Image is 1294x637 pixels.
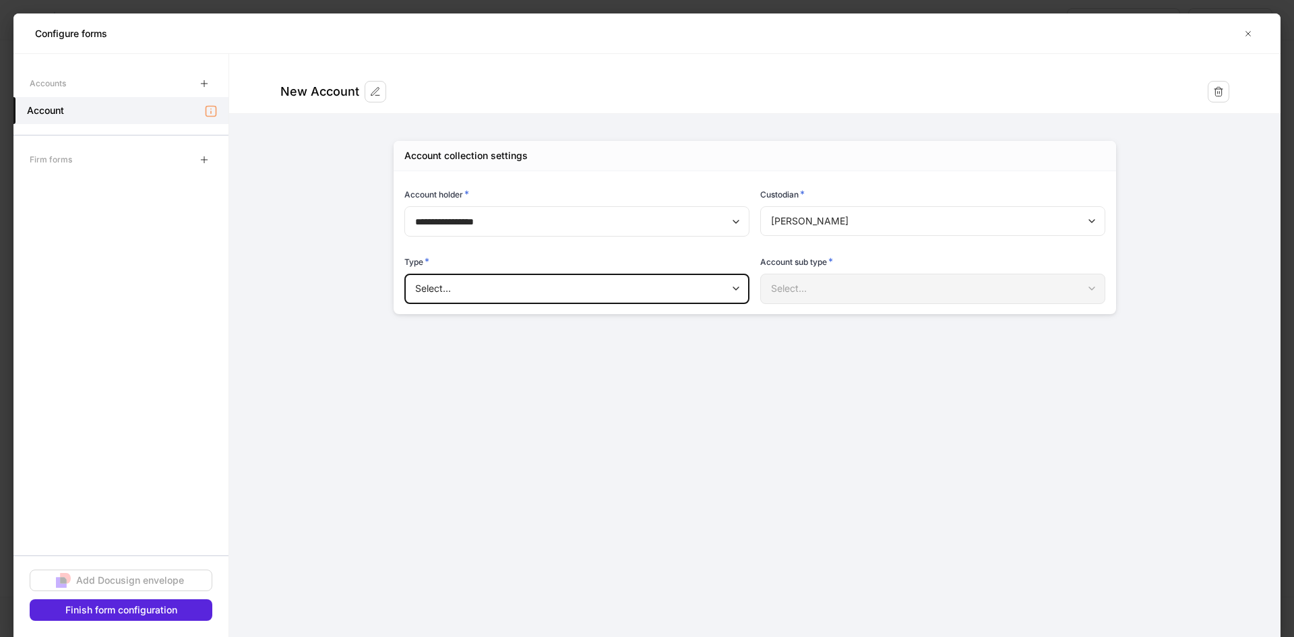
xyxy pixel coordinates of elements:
[27,104,64,117] h5: Account
[404,255,429,268] h6: Type
[404,149,528,162] div: Account collection settings
[13,97,228,124] a: Account
[760,206,1105,236] div: [PERSON_NAME]
[30,148,72,171] div: Firm forms
[30,71,66,95] div: Accounts
[30,570,212,591] button: Add Docusign envelope
[760,255,833,268] h6: Account sub type
[760,274,1105,303] div: Select...
[404,274,749,303] div: Select...
[65,603,177,617] div: Finish form configuration
[35,27,107,40] h5: Configure forms
[76,574,184,587] div: Add Docusign envelope
[30,599,212,621] button: Finish form configuration
[280,84,359,100] div: New Account
[404,187,469,201] h6: Account holder
[760,187,805,201] h6: Custodian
